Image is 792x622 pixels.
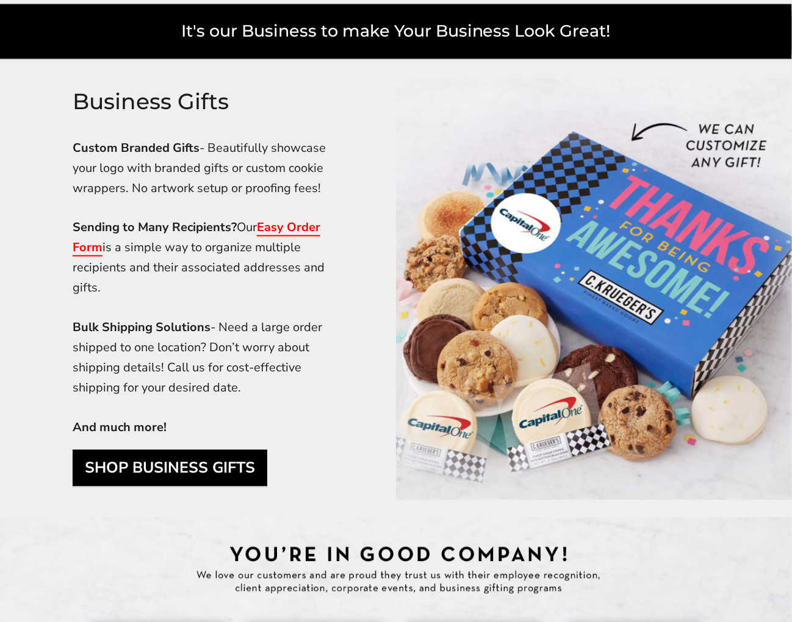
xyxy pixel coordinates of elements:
[73,220,320,256] a: Easy Order Form
[73,138,335,198] p: - Beautifully showcase your logo with branded gifts or custom cookie wrappers. No artwork setup o...
[10,576,126,612] iframe: Sign Up via Text for Offers
[73,450,267,487] a: SHOP BUSINESS GIFTS
[73,140,200,156] strong: Custom Branded Gifts
[73,84,335,120] h2: Business Gifts
[73,318,335,398] p: - Need a large order shipped to one location? Don’t worry about shipping details! Call us for cos...
[73,218,335,298] p: Our is a simple way to organize multiple recipients and their associated addresses and gifts.
[73,320,211,336] strong: Bulk Shipping Solutions
[73,220,237,236] strong: Sending to Many Recipients?
[73,420,167,436] strong: And much more!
